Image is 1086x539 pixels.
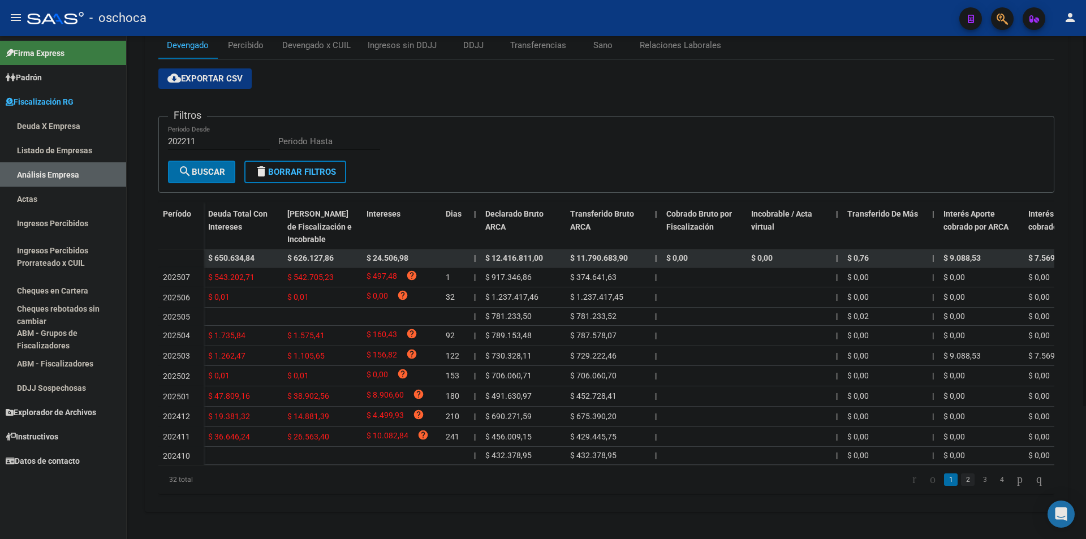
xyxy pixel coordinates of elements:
span: $ 1.262,47 [208,351,245,360]
span: 180 [446,391,459,400]
span: $ 0,00 [943,331,965,340]
a: 2 [961,473,975,486]
span: $ 0,01 [208,371,230,380]
span: $ 429.445,75 [570,432,617,441]
i: help [413,389,424,400]
span: | [836,432,838,441]
span: | [932,292,934,301]
span: $ 0,00 [847,351,869,360]
span: | [474,292,476,301]
datatable-header-cell: Dias [441,202,469,252]
span: $ 0,00 [847,292,869,301]
i: help [397,368,408,380]
span: Intereses [367,209,400,218]
span: | [932,331,934,340]
i: help [406,270,417,281]
div: DDJJ [463,39,484,51]
span: Período [163,209,191,218]
span: | [655,292,657,301]
mat-icon: delete [255,165,268,178]
span: 202503 [163,351,190,360]
span: $ 497,48 [367,270,397,285]
span: | [836,292,838,301]
span: $ 432.378,95 [485,451,532,460]
datatable-header-cell: Deuda Total Con Intereses [204,202,283,252]
span: $ 19.381,32 [208,412,250,421]
span: $ 0,00 [943,312,965,321]
span: | [655,253,657,262]
button: Borrar Filtros [244,161,346,183]
span: $ 690.271,59 [485,412,532,421]
span: $ 650.634,84 [208,253,255,262]
span: $ 36.646,24 [208,432,250,441]
span: 202505 [163,312,190,321]
span: $ 160,43 [367,328,397,343]
span: Interés Aporte cobrado por ARCA [943,209,1009,231]
span: $ 24.506,98 [367,253,408,262]
span: | [474,371,476,380]
datatable-header-cell: Cobrado Bruto por Fiscalización [662,202,747,252]
span: $ 0,00 [943,451,965,460]
span: | [655,391,657,400]
span: | [474,273,476,282]
span: | [474,253,476,262]
span: | [836,371,838,380]
span: | [836,312,838,321]
span: $ 0,00 [847,331,869,340]
span: $ 787.578,07 [570,331,617,340]
a: go to first page [907,473,921,486]
span: $ 0,00 [1028,331,1050,340]
h3: Filtros [168,107,207,123]
span: $ 0,00 [751,253,773,262]
span: $ 729.222,46 [570,351,617,360]
span: | [932,273,934,282]
span: Deuda Total Con Intereses [208,209,268,231]
datatable-header-cell: Declarado Bruto ARCA [481,202,566,252]
span: Dias [446,209,462,218]
span: $ 452.728,41 [570,391,617,400]
span: $ 0,00 [1028,312,1050,321]
span: | [932,253,934,262]
span: $ 0,00 [847,412,869,421]
span: $ 0,00 [367,290,388,305]
span: | [474,391,476,400]
div: Transferencias [510,39,566,51]
span: 122 [446,351,459,360]
div: Relaciones Laborales [640,39,721,51]
span: - oschoca [89,6,146,31]
span: $ 9.088,53 [943,253,981,262]
span: $ 47.809,16 [208,391,250,400]
span: | [474,331,476,340]
span: $ 0,00 [847,451,869,460]
span: 202501 [163,392,190,401]
mat-icon: search [178,165,192,178]
span: | [655,371,657,380]
span: $ 675.390,20 [570,412,617,421]
span: 202502 [163,372,190,381]
span: $ 706.060,71 [485,371,532,380]
span: $ 0,00 [1028,451,1050,460]
div: Devengado [167,39,209,51]
span: $ 0,76 [847,253,869,262]
span: $ 0,00 [943,412,965,421]
li: page 4 [993,470,1010,489]
span: $ 491.630,97 [485,391,532,400]
datatable-header-cell: | [831,202,843,252]
i: help [406,348,417,360]
i: help [406,328,417,339]
span: | [932,209,934,218]
span: $ 0,00 [1028,391,1050,400]
span: | [474,432,476,441]
span: | [474,312,476,321]
button: Buscar [168,161,235,183]
span: Transferido De Más [847,209,918,218]
span: Instructivos [6,430,58,443]
span: | [932,451,934,460]
span: $ 0,00 [1028,371,1050,380]
span: $ 9.088,53 [943,351,981,360]
span: $ 0,00 [847,273,869,282]
span: Incobrable / Acta virtual [751,209,812,231]
span: | [655,273,657,282]
span: | [836,209,838,218]
span: 153 [446,371,459,380]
